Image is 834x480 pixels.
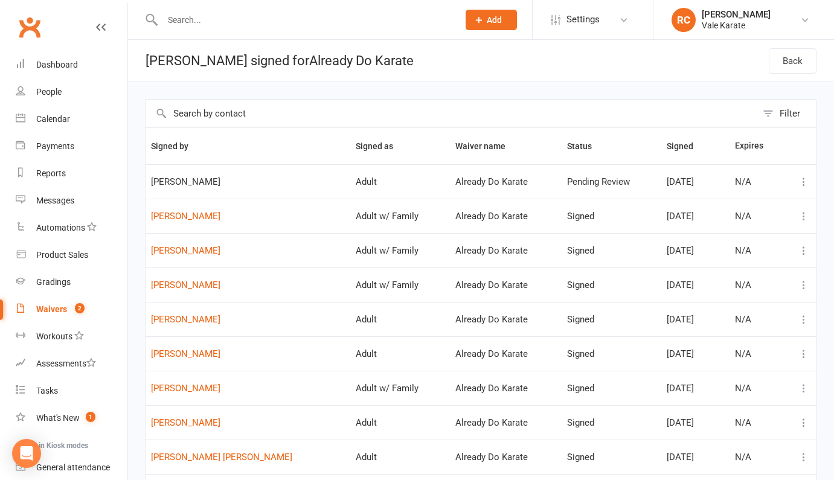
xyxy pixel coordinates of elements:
[735,315,777,325] div: N/A
[128,40,414,82] div: [PERSON_NAME] signed for Already Do Karate
[562,199,661,233] td: Signed
[562,336,661,371] td: Signed
[667,245,694,256] span: [DATE]
[16,78,127,106] a: People
[356,139,406,153] button: Signed as
[350,267,449,302] td: Adult w/ Family
[36,331,72,341] div: Workouts
[562,405,661,440] td: Signed
[667,452,694,462] span: [DATE]
[735,452,777,462] div: N/A
[667,139,707,153] button: Signed
[16,323,127,350] a: Workouts
[12,439,41,468] div: Open Intercom Messenger
[667,280,694,290] span: [DATE]
[350,164,449,199] td: Adult
[455,349,557,359] div: Already Do Karate
[455,280,557,290] div: Already Do Karate
[735,349,777,359] div: N/A
[455,141,519,151] span: Waiver name
[455,211,557,222] div: Already Do Karate
[36,114,70,124] div: Calendar
[151,452,345,462] a: [PERSON_NAME] [PERSON_NAME]
[151,383,345,394] a: [PERSON_NAME]
[667,314,694,325] span: [DATE]
[566,6,600,33] span: Settings
[667,417,694,428] span: [DATE]
[36,250,88,260] div: Product Sales
[730,128,783,164] th: Expires
[769,48,816,74] a: Back
[667,211,694,222] span: [DATE]
[75,303,85,313] span: 2
[159,11,450,28] input: Search...
[151,246,345,256] a: [PERSON_NAME]
[86,412,95,422] span: 1
[455,139,519,153] button: Waiver name
[735,280,777,290] div: N/A
[350,199,449,233] td: Adult w/ Family
[151,139,202,153] button: Signed by
[16,187,127,214] a: Messages
[562,302,661,336] td: Signed
[36,413,80,423] div: What's New
[350,336,449,371] td: Adult
[36,304,67,314] div: Waivers
[16,242,127,269] a: Product Sales
[780,106,800,121] div: Filter
[350,440,449,474] td: Adult
[36,141,74,151] div: Payments
[455,246,557,256] div: Already Do Karate
[16,296,127,323] a: Waivers 2
[356,141,406,151] span: Signed as
[667,348,694,359] span: [DATE]
[455,452,557,462] div: Already Do Karate
[562,440,661,474] td: Signed
[350,233,449,267] td: Adult w/ Family
[567,139,605,153] button: Status
[151,177,345,187] span: [PERSON_NAME]
[455,418,557,428] div: Already Do Karate
[16,133,127,160] a: Payments
[36,196,74,205] div: Messages
[562,371,661,405] td: Signed
[36,462,110,472] div: General attendance
[735,177,777,187] div: N/A
[350,302,449,336] td: Adult
[36,277,71,287] div: Gradings
[735,211,777,222] div: N/A
[455,315,557,325] div: Already Do Karate
[16,350,127,377] a: Assessments
[350,405,449,440] td: Adult
[151,141,202,151] span: Signed by
[667,176,694,187] span: [DATE]
[146,100,757,127] input: Search by contact
[16,106,127,133] a: Calendar
[16,214,127,242] a: Automations
[455,383,557,394] div: Already Do Karate
[672,8,696,32] div: RC
[455,177,557,187] div: Already Do Karate
[562,233,661,267] td: Signed
[702,20,771,31] div: Vale Karate
[735,246,777,256] div: N/A
[151,280,345,290] a: [PERSON_NAME]
[36,87,62,97] div: People
[151,349,345,359] a: [PERSON_NAME]
[735,418,777,428] div: N/A
[466,10,517,30] button: Add
[151,315,345,325] a: [PERSON_NAME]
[567,141,605,151] span: Status
[36,168,66,178] div: Reports
[16,269,127,296] a: Gradings
[16,405,127,432] a: What's New1
[36,60,78,69] div: Dashboard
[36,386,58,395] div: Tasks
[36,359,96,368] div: Assessments
[702,9,771,20] div: [PERSON_NAME]
[16,377,127,405] a: Tasks
[151,211,345,222] a: [PERSON_NAME]
[757,100,816,127] button: Filter
[487,15,502,25] span: Add
[16,160,127,187] a: Reports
